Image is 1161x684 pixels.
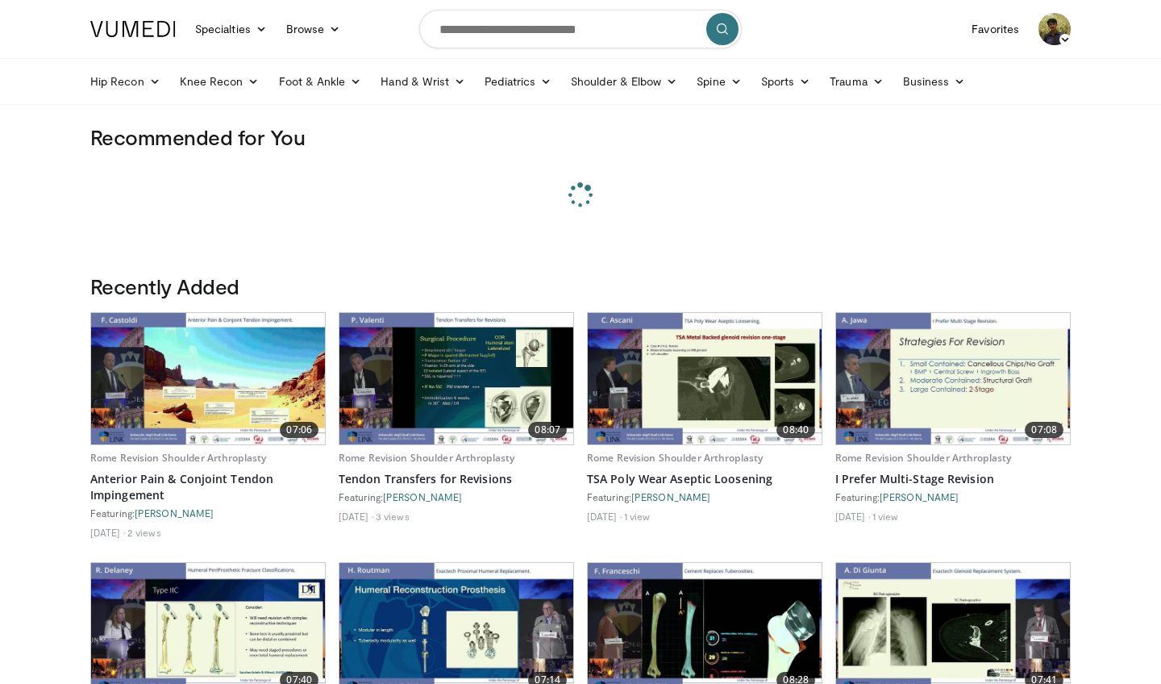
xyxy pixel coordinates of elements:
[836,313,1070,444] a: 07:08
[687,65,751,98] a: Spine
[588,313,822,444] img: b9682281-d191-4971-8e2c-52cd21f8feaa.620x360_q85_upscale.jpg
[135,507,214,519] a: [PERSON_NAME]
[475,65,561,98] a: Pediatrics
[776,422,815,438] span: 08:40
[81,65,170,98] a: Hip Recon
[751,65,821,98] a: Sports
[835,451,1011,465] a: Rome Revision Shoulder Arthroplasty
[820,65,893,98] a: Trauma
[835,490,1071,503] div: Featuring:
[1038,13,1071,45] img: Avatar
[339,451,514,465] a: Rome Revision Shoulder Arthroplasty
[872,510,899,523] li: 1 view
[185,13,277,45] a: Specialties
[339,313,573,444] img: f121adf3-8f2a-432a-ab04-b981073a2ae5.620x360_q85_upscale.jpg
[587,510,622,523] li: [DATE]
[339,490,574,503] div: Featuring:
[90,471,326,503] a: Anterior Pain & Conjoint Tendon Impingement
[127,526,161,539] li: 2 views
[835,471,1071,487] a: I Prefer Multi-Stage Revision
[383,491,462,503] a: [PERSON_NAME]
[528,422,567,438] span: 08:07
[339,510,373,523] li: [DATE]
[880,491,959,503] a: [PERSON_NAME]
[90,451,266,465] a: Rome Revision Shoulder Arthroplasty
[835,510,870,523] li: [DATE]
[1025,422,1063,438] span: 07:08
[339,471,574,487] a: Tendon Transfers for Revisions
[962,13,1029,45] a: Favorites
[91,313,325,444] a: 07:06
[90,526,125,539] li: [DATE]
[90,273,1071,299] h3: Recently Added
[91,313,325,444] img: 8037028b-5014-4d38-9a8c-71d966c81743.620x360_q85_upscale.jpg
[339,313,573,444] a: 08:07
[631,491,710,503] a: [PERSON_NAME]
[893,65,976,98] a: Business
[588,313,822,444] a: 08:40
[561,65,687,98] a: Shoulder & Elbow
[170,65,269,98] a: Knee Recon
[90,124,1071,150] h3: Recommended for You
[371,65,475,98] a: Hand & Wrist
[624,510,651,523] li: 1 view
[587,451,763,465] a: Rome Revision Shoulder Arthroplasty
[90,507,326,519] div: Featuring:
[836,313,1070,444] img: a3fe917b-418f-4b37-ad2e-b0d12482d850.620x360_q85_upscale.jpg
[277,13,351,45] a: Browse
[269,65,372,98] a: Foot & Ankle
[376,510,410,523] li: 3 views
[419,10,742,48] input: Search topics, interventions
[280,422,318,438] span: 07:06
[587,471,822,487] a: TSA Poly Wear Aseptic Loosening
[90,21,176,37] img: VuMedi Logo
[587,490,822,503] div: Featuring:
